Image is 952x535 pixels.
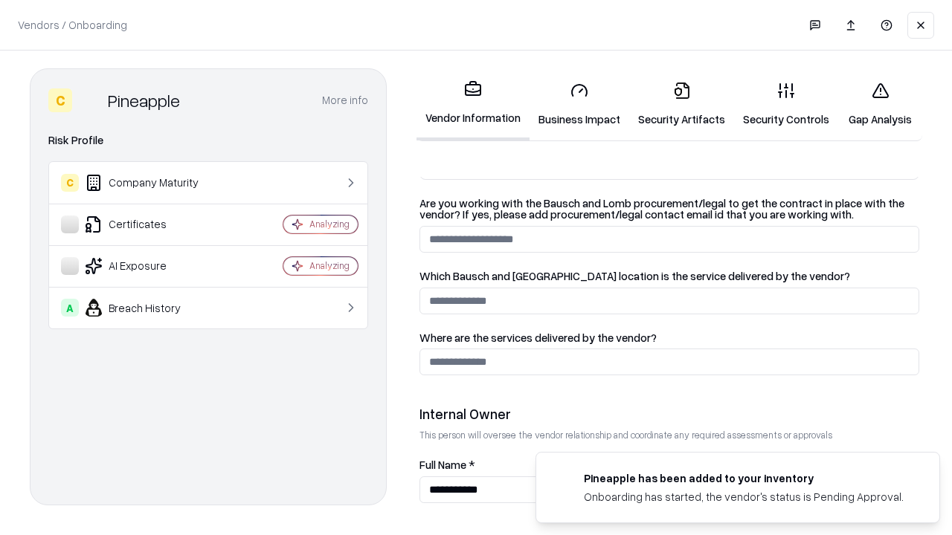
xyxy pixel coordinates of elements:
[629,70,734,139] a: Security Artifacts
[530,70,629,139] a: Business Impact
[419,332,919,343] label: Where are the services delivered by the vendor?
[61,257,239,275] div: AI Exposure
[419,459,919,470] label: Full Name *
[322,87,368,114] button: More info
[61,174,239,192] div: Company Maturity
[61,299,239,317] div: Breach History
[838,70,922,139] a: Gap Analysis
[48,132,368,149] div: Risk Profile
[584,470,904,486] div: Pineapple has been added to your inventory
[419,198,919,220] label: Are you working with the Bausch and Lomb procurement/legal to get the contract in place with the ...
[584,489,904,505] div: Onboarding has started, the vendor's status is Pending Approval.
[554,470,572,488] img: pineappleenergy.com
[78,88,102,112] img: Pineapple
[419,429,919,441] p: This person will oversee the vendor relationship and coordinate any required assessments or appro...
[61,299,79,317] div: A
[309,218,350,230] div: Analyzing
[108,88,180,112] div: Pineapple
[734,70,838,139] a: Security Controls
[61,174,79,192] div: C
[18,17,127,33] p: Vendors / Onboarding
[419,270,919,282] label: Which Bausch and [GEOGRAPHIC_DATA] location is the service delivered by the vendor?
[419,405,919,423] div: Internal Owner
[61,215,239,233] div: Certificates
[309,259,350,272] div: Analyzing
[416,68,530,140] a: Vendor Information
[48,88,72,112] div: C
